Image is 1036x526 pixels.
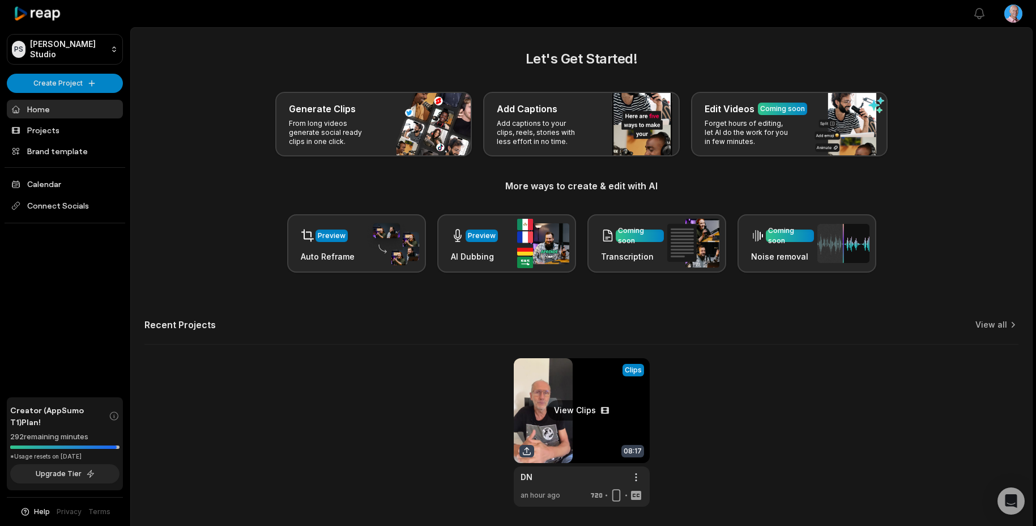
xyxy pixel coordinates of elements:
[497,102,557,116] h3: Add Captions
[751,251,814,262] h3: Noise removal
[289,102,356,116] h3: Generate Clips
[34,507,50,517] span: Help
[667,219,719,268] img: transcription.png
[7,142,123,160] a: Brand template
[10,464,120,483] button: Upgrade Tier
[10,431,120,443] div: 292 remaining minutes
[705,119,792,146] p: Forget hours of editing, let AI do the work for you in few minutes.
[768,226,812,246] div: Coming soon
[7,196,123,216] span: Connect Socials
[88,507,110,517] a: Terms
[367,222,419,266] img: auto_reframe.png
[144,319,216,330] h2: Recent Projects
[497,119,585,146] p: Add captions to your clips, reels, stories with less effort in no time.
[975,319,1007,330] a: View all
[12,41,25,58] div: PS
[7,175,123,193] a: Calendar
[10,404,109,428] span: Creator (AppSumo T1) Plan!
[10,452,120,461] div: *Usage resets on [DATE]
[817,224,869,263] img: noise_removal.png
[451,251,498,262] h3: AI Dubbing
[20,507,50,517] button: Help
[144,49,1018,69] h2: Let's Get Started!
[517,219,569,268] img: ai_dubbing.png
[30,39,106,60] p: [PERSON_NAME] Studio
[468,231,496,241] div: Preview
[289,119,377,146] p: From long videos generate social ready clips in one click.
[318,231,346,241] div: Preview
[705,102,754,116] h3: Edit Videos
[521,471,532,483] a: DN
[997,487,1025,515] div: Open Intercom Messenger
[57,507,82,517] a: Privacy
[618,226,662,246] div: Coming soon
[601,251,664,262] h3: Transcription
[144,179,1018,193] h3: More ways to create & edit with AI
[760,104,805,114] div: Coming soon
[7,121,123,139] a: Projects
[7,74,123,93] button: Create Project
[301,251,355,262] h3: Auto Reframe
[7,100,123,118] a: Home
